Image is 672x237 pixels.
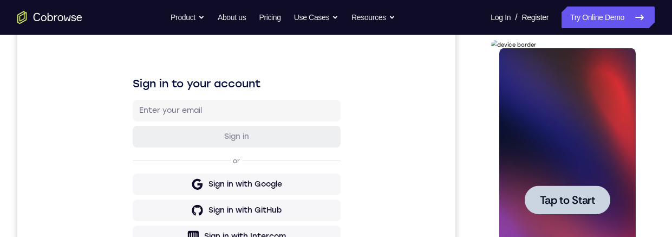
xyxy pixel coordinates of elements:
[351,7,395,28] button: Resources
[191,203,264,214] div: Sign in with GitHub
[491,7,511,28] a: Log In
[115,124,323,146] button: Sign in
[115,172,323,194] button: Sign in with Google
[522,7,549,28] a: Register
[49,155,104,165] span: Tap to Start
[515,11,517,24] span: /
[259,7,280,28] a: Pricing
[34,145,119,174] button: Tap to Start
[17,11,82,24] a: Go to the home page
[213,155,225,164] p: or
[115,74,323,89] h1: Sign in to your account
[294,7,338,28] button: Use Cases
[191,177,265,188] div: Sign in with Google
[562,7,655,28] a: Try Online Demo
[218,7,246,28] a: About us
[115,198,323,220] button: Sign in with GitHub
[122,104,317,114] input: Enter your email
[171,7,205,28] button: Product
